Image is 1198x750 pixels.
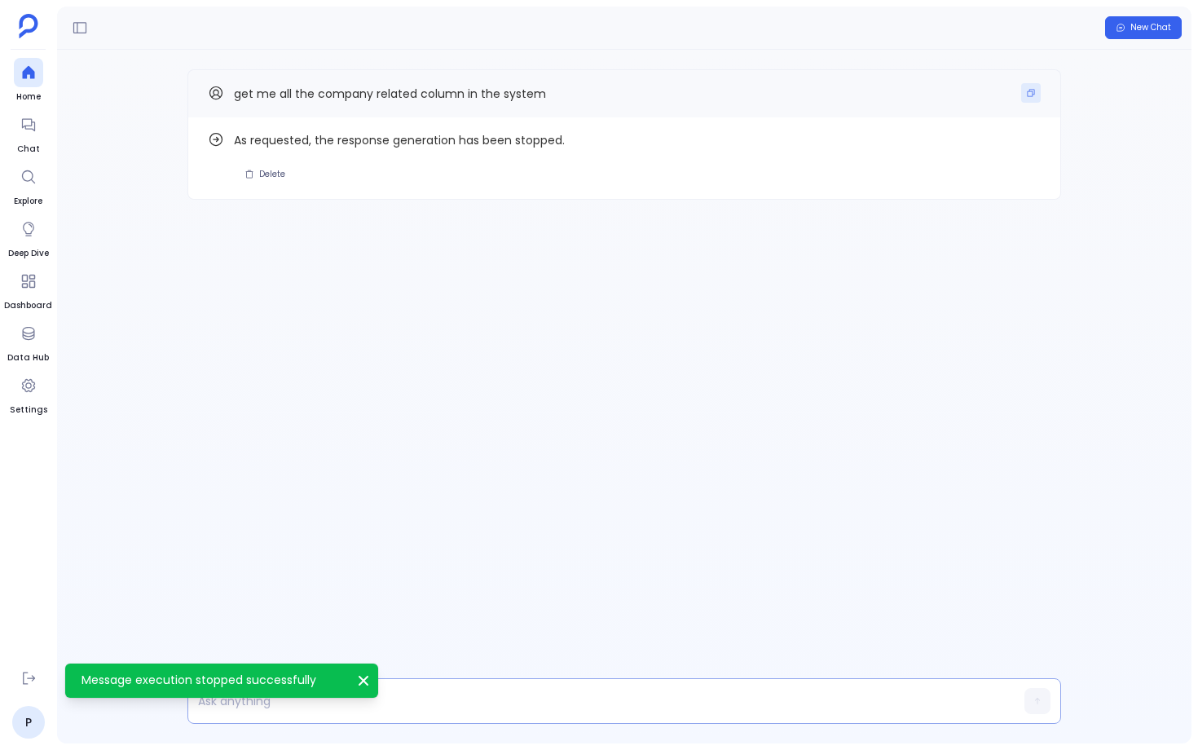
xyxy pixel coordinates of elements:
a: P [12,706,45,739]
img: petavue logo [19,14,38,38]
a: Settings [10,371,47,417]
span: As requested, the response generation has been stopped. [234,130,1041,150]
span: Home [14,90,43,104]
span: New Chat [1130,22,1171,33]
span: get me all the company related column in the system [234,86,546,102]
a: Chat [14,110,43,156]
span: Explore [14,195,43,208]
a: Explore [14,162,43,208]
a: Dashboard [4,267,52,312]
a: Deep Dive [8,214,49,260]
a: Data Hub [7,319,49,364]
button: Copy [1021,83,1041,103]
p: Message execution stopped successfully [81,672,342,688]
button: New Chat [1105,16,1182,39]
a: Home [14,58,43,104]
span: Data Hub [7,351,49,364]
div: Message execution stopped successfully [65,664,378,698]
span: Settings [10,404,47,417]
span: Delete [259,169,285,180]
span: Deep Dive [8,247,49,260]
button: Delete [234,163,296,186]
span: Dashboard [4,299,52,312]
span: Chat [14,143,43,156]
